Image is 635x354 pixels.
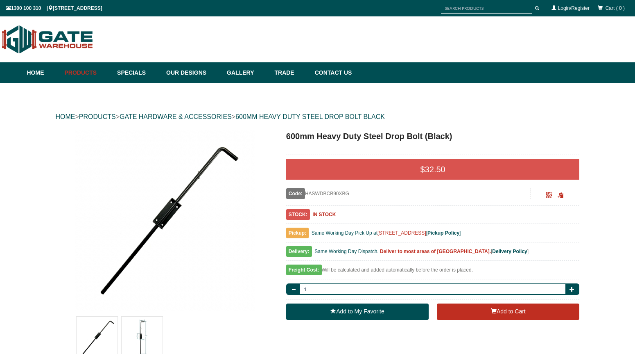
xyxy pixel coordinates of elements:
[311,62,352,83] a: Contact Us
[286,188,305,199] span: Code:
[286,247,580,261] div: [ ]
[120,113,232,120] a: GATE HARDWARE & ACCESSORIES
[546,193,552,199] a: Click to enlarge and scan to share.
[286,159,580,180] div: $
[6,5,102,11] span: 1300 100 310 | [STREET_ADDRESS]
[377,230,426,236] a: [STREET_ADDRESS]
[286,188,531,199] div: HASWDBCB90XBG
[56,104,580,130] div: > > >
[223,62,270,83] a: Gallery
[441,3,532,14] input: SEARCH PRODUCTS
[79,113,116,120] a: PRODUCTS
[380,249,491,254] b: Deliver to most areas of [GEOGRAPHIC_DATA].
[27,62,61,83] a: Home
[312,230,461,236] span: Same Working Day Pick Up at [ ]
[56,113,75,120] a: HOME
[286,130,580,142] h1: 600mm Heavy Duty Steel Drop Bolt (Black)
[286,209,310,220] span: STOCK:
[286,304,429,320] a: Add to My Favorite
[56,130,273,311] a: 600mm Heavy Duty Steel Drop Bolt (Black) - - Gate Warehouse
[312,212,336,217] b: IN STOCK
[286,228,309,238] span: Pickup:
[61,62,113,83] a: Products
[75,130,255,311] img: 600mm Heavy Duty Steel Drop Bolt (Black) - - Gate Warehouse
[558,192,564,199] span: Click to copy the URL
[314,249,379,254] span: Same Working Day Dispatch.
[437,304,579,320] button: Add to Cart
[113,62,162,83] a: Specials
[427,230,459,236] a: Pickup Policy
[270,62,310,83] a: Trade
[606,5,625,11] span: Cart ( 0 )
[162,62,223,83] a: Our Designs
[286,246,312,257] span: Delivery:
[425,165,445,174] span: 32.50
[235,113,385,120] a: 600MM HEAVY DUTY STEEL DROP BOLT BLACK
[558,5,590,11] a: Login/Register
[492,249,527,254] a: Delivery Policy
[286,265,580,279] div: Will be calculated and added automatically before the order is placed.
[286,265,322,275] span: Freight Cost:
